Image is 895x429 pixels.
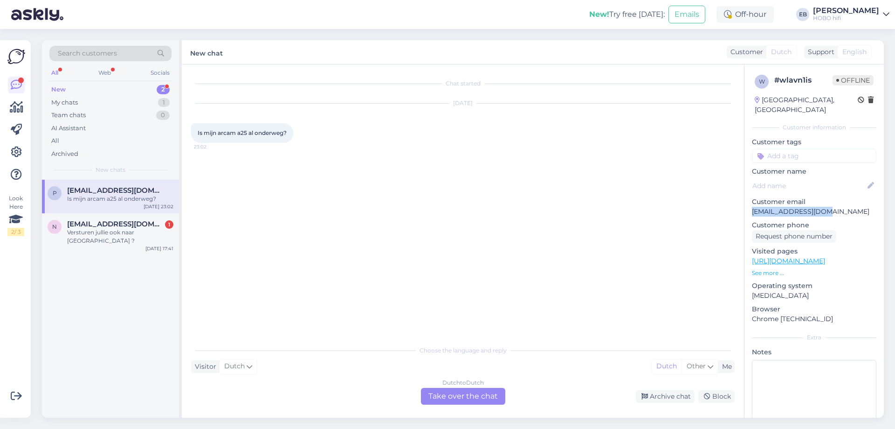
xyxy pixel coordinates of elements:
[49,67,60,79] div: All
[421,388,505,405] div: Take over the chat
[67,220,164,228] span: njwruwiel@gmail.com
[752,149,876,163] input: Add a tag
[7,228,24,236] div: 2 / 3
[652,359,682,373] div: Dutch
[198,129,287,136] span: Is mijn arcam a25 al onderweg?
[7,48,25,65] img: Askly Logo
[194,143,229,150] span: 23:02
[716,6,774,23] div: Off-hour
[67,195,173,203] div: Is mijn arcam a25 al onderweg?
[96,166,125,174] span: New chats
[636,390,695,403] div: Archive chat
[718,362,732,372] div: Me
[51,149,78,159] div: Archived
[752,230,836,243] div: Request phone number
[156,111,170,120] div: 0
[149,67,172,79] div: Socials
[752,181,866,191] input: Add name
[58,49,117,58] span: Search customers
[752,207,876,217] p: [EMAIL_ADDRESS][DOMAIN_NAME]
[752,246,876,256] p: Visited pages
[752,269,876,277] p: See more ...
[51,136,59,146] div: All
[752,291,876,301] p: [MEDICAL_DATA]
[796,8,809,21] div: EB
[813,7,879,14] div: [PERSON_NAME]
[752,197,876,207] p: Customer email
[51,111,86,120] div: Team chats
[698,390,735,403] div: Block
[833,75,874,85] span: Offline
[668,6,705,23] button: Emails
[752,257,825,265] a: [URL][DOMAIN_NAME]
[752,123,876,132] div: Customer information
[752,281,876,291] p: Operating system
[96,67,113,79] div: Web
[51,85,66,94] div: New
[752,220,876,230] p: Customer phone
[145,245,173,252] div: [DATE] 17:41
[52,223,57,230] span: n
[51,124,86,133] div: AI Assistant
[589,10,609,19] b: New!
[144,203,173,210] div: [DATE] 23:02
[190,46,223,58] label: New chat
[752,137,876,147] p: Customer tags
[191,362,216,372] div: Visitor
[752,167,876,176] p: Customer name
[755,95,858,115] div: [GEOGRAPHIC_DATA], [GEOGRAPHIC_DATA]
[67,228,173,245] div: Versturen jullie ook naar [GEOGRAPHIC_DATA] ?
[51,98,78,107] div: My chats
[7,194,24,236] div: Look Here
[191,99,735,107] div: [DATE]
[157,85,170,94] div: 2
[804,47,834,57] div: Support
[842,47,867,57] span: English
[589,9,665,20] div: Try free [DATE]:
[771,47,792,57] span: Dutch
[158,98,170,107] div: 1
[752,304,876,314] p: Browser
[687,362,706,370] span: Other
[67,186,164,195] span: pjotrmeij@gmail.com
[53,190,57,197] span: p
[813,7,889,22] a: [PERSON_NAME]HOBO hifi
[224,361,245,372] span: Dutch
[759,78,765,85] span: w
[752,314,876,324] p: Chrome [TECHNICAL_ID]
[813,14,879,22] div: HOBO hifi
[442,379,484,387] div: Dutch to Dutch
[752,347,876,357] p: Notes
[752,333,876,342] div: Extra
[774,75,833,86] div: # wlavn1is
[191,79,735,88] div: Chat started
[165,220,173,229] div: 1
[727,47,763,57] div: Customer
[191,346,735,355] div: Choose the language and reply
